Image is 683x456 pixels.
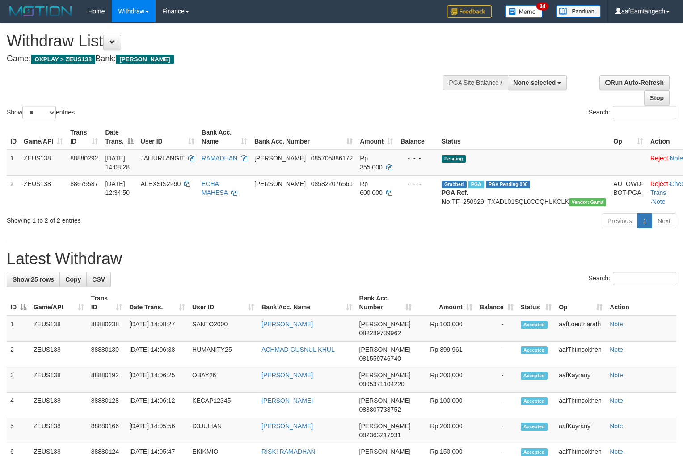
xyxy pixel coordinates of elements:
[602,213,637,228] a: Previous
[610,422,623,430] a: Note
[261,346,335,353] a: ACHMAD GUSNUL KHUL
[415,367,476,393] td: Rp 200,000
[189,367,258,393] td: OBAY26
[7,367,30,393] td: 3
[442,189,468,205] b: PGA Ref. No:
[610,448,623,455] a: Note
[438,124,610,150] th: Status
[359,422,411,430] span: [PERSON_NAME]
[476,367,517,393] td: -
[251,124,356,150] th: Bank Acc. Number: activate to sort column ascending
[261,372,313,379] a: [PERSON_NAME]
[556,5,601,17] img: panduan.png
[7,316,30,342] td: 1
[514,79,556,86] span: None selected
[505,5,543,18] img: Button%20Memo.svg
[359,431,401,439] span: Copy 082363217931 to clipboard
[189,342,258,367] td: HUMANITY25
[137,124,198,150] th: User ID: activate to sort column ascending
[521,448,548,456] span: Accepted
[20,150,67,176] td: ZEUS138
[20,124,67,150] th: Game/API: activate to sort column ascending
[589,106,676,119] label: Search:
[613,106,676,119] input: Search:
[555,342,606,367] td: aafThimsokhen
[359,355,401,362] span: Copy 081559746740 to clipboard
[476,316,517,342] td: -
[101,124,137,150] th: Date Trans.: activate to sort column descending
[126,393,189,418] td: [DATE] 14:06:12
[7,55,447,63] h4: Game: Bank:
[105,180,130,196] span: [DATE] 12:34:50
[442,181,467,188] span: Grabbed
[254,180,306,187] span: [PERSON_NAME]
[415,418,476,443] td: Rp 200,000
[415,290,476,316] th: Amount: activate to sort column ascending
[7,272,60,287] a: Show 25 rows
[610,346,623,353] a: Note
[189,418,258,443] td: D3JULIAN
[7,150,20,176] td: 1
[311,180,353,187] span: Copy 085822076561 to clipboard
[606,290,676,316] th: Action
[67,124,101,150] th: Trans ID: activate to sort column ascending
[438,175,610,210] td: TF_250929_TXADL01SQL0CCQHLKCLK
[476,393,517,418] td: -
[189,316,258,342] td: SANTO2000
[569,198,607,206] span: Vendor URL: https://trx31.1velocity.biz
[202,155,237,162] a: RAMADHAN
[7,393,30,418] td: 4
[13,276,54,283] span: Show 25 rows
[415,316,476,342] td: Rp 100,000
[652,198,666,205] a: Note
[59,272,87,287] a: Copy
[30,418,88,443] td: ZEUS138
[311,155,353,162] span: Copy 085705886172 to clipboard
[613,272,676,285] input: Search:
[610,397,623,404] a: Note
[88,367,126,393] td: 88880192
[447,5,492,18] img: Feedback.jpg
[359,397,411,404] span: [PERSON_NAME]
[7,4,75,18] img: MOTION_logo.png
[610,124,647,150] th: Op: activate to sort column ascending
[7,250,676,268] h1: Latest Withdraw
[116,55,173,64] span: [PERSON_NAME]
[415,393,476,418] td: Rp 100,000
[359,380,405,388] span: Copy 0895371104220 to clipboard
[30,367,88,393] td: ZEUS138
[401,179,434,188] div: - - -
[7,212,278,225] div: Showing 1 to 2 of 2 entries
[521,397,548,405] span: Accepted
[415,342,476,367] td: Rp 399,961
[517,290,556,316] th: Status: activate to sort column ascending
[443,75,507,90] div: PGA Site Balance /
[30,393,88,418] td: ZEUS138
[644,90,670,106] a: Stop
[359,448,411,455] span: [PERSON_NAME]
[65,276,81,283] span: Copy
[7,32,447,50] h1: Withdraw List
[189,290,258,316] th: User ID: activate to sort column ascending
[7,418,30,443] td: 5
[126,316,189,342] td: [DATE] 14:08:27
[610,321,623,328] a: Note
[476,290,517,316] th: Balance: activate to sort column ascending
[261,321,313,328] a: [PERSON_NAME]
[637,213,652,228] a: 1
[555,418,606,443] td: aafKayrany
[555,367,606,393] td: aafKayrany
[20,175,67,210] td: ZEUS138
[189,393,258,418] td: KECAP12345
[30,342,88,367] td: ZEUS138
[521,346,548,354] span: Accepted
[88,316,126,342] td: 88880238
[70,180,98,187] span: 88675587
[356,290,416,316] th: Bank Acc. Number: activate to sort column ascending
[521,321,548,329] span: Accepted
[555,393,606,418] td: aafThimsokhen
[7,342,30,367] td: 2
[599,75,670,90] a: Run Auto-Refresh
[22,106,56,119] select: Showentries
[359,321,411,328] span: [PERSON_NAME]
